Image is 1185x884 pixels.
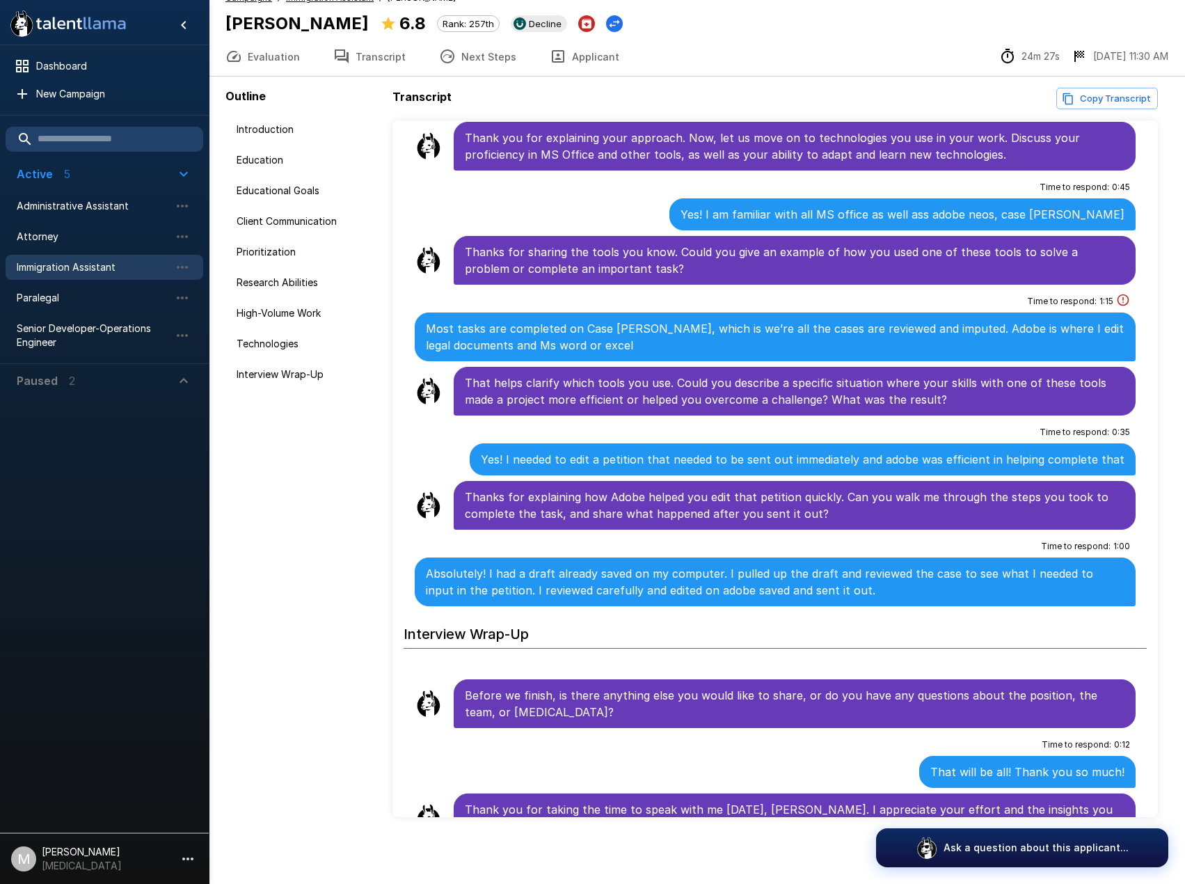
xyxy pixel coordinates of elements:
[1114,738,1130,752] span: 0 : 12
[1113,539,1130,553] span: 1 : 00
[438,18,499,29] span: Rank: 257th
[465,489,1124,522] p: Thanks for explaining how Adobe helped you edit that petition quickly. Can you walk me through th...
[426,320,1124,354] p: Most tasks are completed on Case [PERSON_NAME], which is we’re all the cases are reviewed and imp...
[511,15,567,32] div: View profile in UKG
[415,804,443,832] img: llama_clean.png
[422,37,533,76] button: Next Steps
[999,48,1060,65] div: The time between starting and completing the interview
[225,148,387,173] div: Education
[1041,539,1111,553] span: Time to respond :
[930,764,1124,780] p: That will be all! Thank you so much!
[514,17,526,30] img: ukg_logo.jpeg
[1021,49,1060,63] p: 24m 27s
[237,245,376,259] span: Prioritization
[1093,49,1168,63] p: [DATE] 11:30 AM
[225,239,387,265] div: Prioritization
[1042,738,1111,752] span: Time to respond :
[237,368,376,381] span: Interview Wrap-Up
[1040,180,1109,194] span: Time to respond :
[225,13,369,33] b: [PERSON_NAME]
[415,491,443,519] img: llama_clean.png
[1027,294,1097,308] span: Time to respond :
[237,153,376,167] span: Education
[225,331,387,356] div: Technologies
[415,377,443,405] img: llama_clean.png
[465,801,1124,835] p: Thank you for taking the time to speak with me [DATE], [PERSON_NAME]. I appreciate your effort an...
[237,184,376,198] span: Educational Goals
[317,37,422,76] button: Transcript
[237,214,376,228] span: Client Communication
[481,451,1124,468] p: Yes! I needed to edit a petition that needed to be sent out immediately and adobe was efficient i...
[225,89,266,103] b: Outline
[1071,48,1168,65] div: The date and time when the interview was completed
[465,129,1124,163] p: Thank you for explaining your approach. Now, let us move on to technologies you use in your work....
[876,828,1168,867] button: Ask a question about this applicant...
[1099,294,1113,308] span: 1 : 15
[465,244,1124,277] p: Thanks for sharing the tools you know. Could you give an example of how you used one of these too...
[237,337,376,351] span: Technologies
[237,123,376,136] span: Introduction
[415,132,443,160] img: llama_clean.png
[606,15,623,32] button: Change Stage
[533,37,636,76] button: Applicant
[1112,425,1130,439] span: 0 : 35
[399,13,426,33] b: 6.8
[225,178,387,203] div: Educational Goals
[225,209,387,234] div: Client Communication
[225,270,387,295] div: Research Abilities
[237,306,376,320] span: High-Volume Work
[681,206,1124,223] p: Yes! I am familiar with all MS office as well ass adobe neos, case [PERSON_NAME]
[415,690,443,718] img: llama_clean.png
[916,837,938,859] img: logo_glasses@2x.png
[426,565,1124,599] p: Absolutely! I had a draft already saved on my computer. I pulled up the draft and reviewed the ca...
[209,37,317,76] button: Evaluation
[465,374,1124,408] p: That helps clarify which tools you use. Could you describe a specific situation where your skills...
[404,612,1147,649] h6: Interview Wrap-Up
[392,90,452,104] b: Transcript
[1116,293,1130,310] div: This answer took longer than usual and could be a sign of cheating
[1056,88,1158,109] button: Copy transcript
[944,841,1129,855] p: Ask a question about this applicant...
[465,687,1124,720] p: Before we finish, is there anything else you would like to share, or do you have any questions ab...
[1112,180,1130,194] span: 0 : 45
[225,301,387,326] div: High-Volume Work
[523,18,567,29] span: Decline
[415,246,443,274] img: llama_clean.png
[225,117,387,142] div: Introduction
[578,15,595,32] button: Archive Applicant
[225,362,387,387] div: Interview Wrap-Up
[237,276,376,290] span: Research Abilities
[1040,425,1109,439] span: Time to respond :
